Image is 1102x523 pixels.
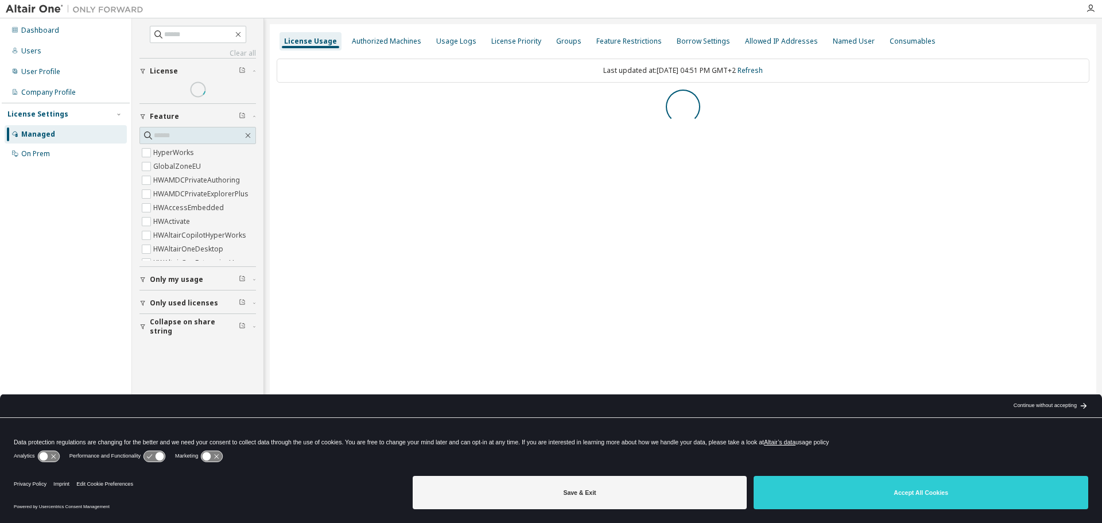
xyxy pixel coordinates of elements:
button: Only my usage [139,267,256,292]
div: User Profile [21,67,60,76]
a: Clear all [139,49,256,58]
button: Collapse on share string [139,314,256,339]
div: Feature Restrictions [596,37,662,46]
button: Only used licenses [139,290,256,316]
div: Consumables [890,37,936,46]
div: Groups [556,37,581,46]
span: Clear filter [239,322,246,331]
div: Allowed IP Addresses [745,37,818,46]
label: HyperWorks [153,146,196,160]
label: HWAMDCPrivateExplorerPlus [153,187,251,201]
label: HWActivate [153,215,192,228]
span: Collapse on share string [150,317,239,336]
div: License Settings [7,110,68,119]
div: Last updated at: [DATE] 04:51 PM GMT+2 [277,59,1089,83]
div: Company Profile [21,88,76,97]
span: Clear filter [239,67,246,76]
div: On Prem [21,149,50,158]
div: Users [21,47,41,56]
div: Borrow Settings [677,37,730,46]
a: Refresh [738,65,763,75]
span: Only my usage [150,275,203,284]
div: License Usage [284,37,337,46]
span: Clear filter [239,275,246,284]
img: Altair One [6,3,149,15]
label: GlobalZoneEU [153,160,203,173]
label: HWAMDCPrivateAuthoring [153,173,242,187]
label: HWAccessEmbedded [153,201,226,215]
div: Named User [833,37,875,46]
label: HWAltairOneDesktop [153,242,226,256]
button: License [139,59,256,84]
div: Authorized Machines [352,37,421,46]
label: HWAltairCopilotHyperWorks [153,228,249,242]
div: Managed [21,130,55,139]
span: License [150,67,178,76]
span: Feature [150,112,179,121]
div: License Priority [491,37,541,46]
button: Feature [139,104,256,129]
div: Usage Logs [436,37,476,46]
div: Dashboard [21,26,59,35]
span: Only used licenses [150,299,218,308]
span: Clear filter [239,112,246,121]
label: HWAltairOneEnterpriseUser [153,256,247,270]
span: Clear filter [239,299,246,308]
